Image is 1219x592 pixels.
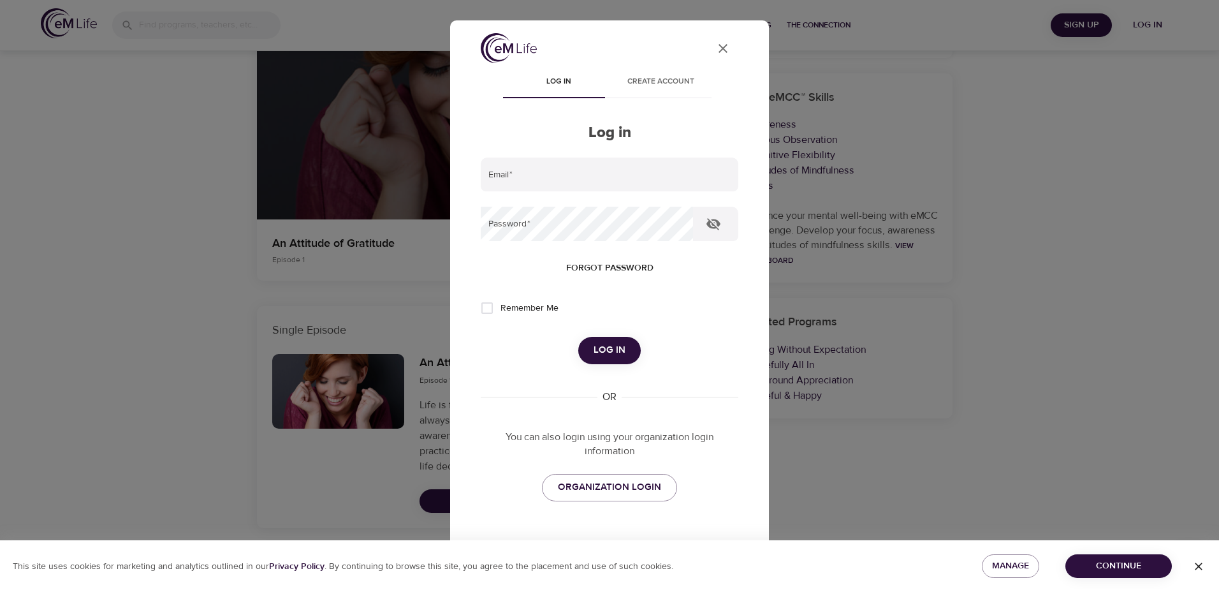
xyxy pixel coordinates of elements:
[708,33,738,64] button: close
[542,474,677,501] a: ORGANIZATION LOGIN
[515,75,602,89] span: Log in
[481,430,738,459] p: You can also login using your organization login information
[617,75,704,89] span: Create account
[481,124,738,142] h2: Log in
[992,558,1029,574] span: Manage
[481,33,537,63] img: logo
[594,342,625,359] span: Log in
[566,260,653,276] span: Forgot password
[481,68,738,98] div: disabled tabs example
[1076,558,1162,574] span: Continue
[269,561,325,572] b: Privacy Policy
[561,256,659,280] button: Forgot password
[558,479,661,496] span: ORGANIZATION LOGIN
[597,390,622,404] div: OR
[578,337,641,364] button: Log in
[500,302,558,315] span: Remember Me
